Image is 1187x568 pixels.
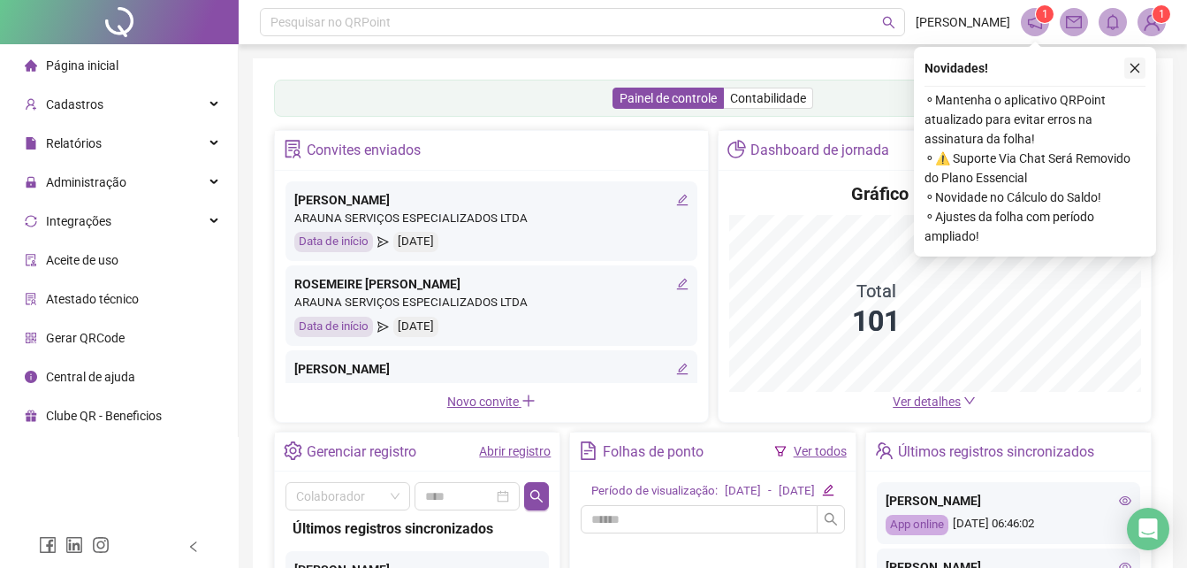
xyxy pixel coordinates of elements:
div: ARAUNA SERVIÇOS ESPECIALIZADOS LTDA [294,379,689,397]
div: ARAUNA SERVIÇOS ESPECIALIZADOS LTDA [294,210,689,228]
span: Contabilidade [730,91,806,105]
span: plus [521,394,536,408]
span: Integrações [46,214,111,228]
span: ⚬ Mantenha o aplicativo QRPoint atualizado para evitar erros na assinatura da folha! [924,90,1145,149]
span: edit [676,363,689,375]
span: search [529,489,544,503]
div: Convites enviados [307,135,421,165]
sup: Atualize o seu contato no menu Meus Dados [1153,5,1170,23]
div: App online [886,515,948,535]
div: [DATE] [779,482,815,501]
span: bell [1105,14,1121,30]
span: ⚬ Novidade no Cálculo do Saldo! [924,188,1145,207]
span: qrcode [25,332,37,344]
span: info-circle [25,371,37,383]
span: linkedin [65,536,83,554]
span: left [187,541,200,553]
span: Gerar QRCode [46,331,125,345]
div: Últimos registros sincronizados [898,437,1094,467]
span: eye [1119,495,1131,507]
span: Painel de controle [620,91,717,105]
span: close [1129,62,1141,74]
span: Atestado técnico [46,292,139,306]
span: ⚬ Ajustes da folha com período ampliado! [924,207,1145,246]
span: file [25,137,37,150]
span: [PERSON_NAME] [916,12,1010,32]
div: [DATE] [725,482,761,501]
span: edit [676,194,689,206]
span: Administração [46,175,126,189]
span: send [377,317,389,337]
div: Folhas de ponto [603,437,704,467]
div: [DATE] [393,232,438,252]
div: [PERSON_NAME] [294,359,689,379]
div: - [768,482,772,501]
span: Cadastros [46,97,103,111]
span: filter [774,445,787,457]
div: Últimos registros sincronizados [293,518,542,540]
sup: 1 [1036,5,1054,23]
span: Ver detalhes [893,395,961,409]
a: Ver todos [794,444,847,458]
div: ARAUNA SERVIÇOS ESPECIALIZADOS LTDA [294,294,689,312]
div: Dashboard de jornada [750,135,889,165]
span: down [963,395,976,407]
h4: Gráfico [851,181,909,206]
span: 1 [1159,8,1165,20]
div: Open Intercom Messenger [1127,508,1169,550]
span: file-text [579,441,597,460]
span: Novidades ! [924,58,988,78]
img: 39591 [1138,9,1165,35]
div: Gerenciar registro [307,437,416,467]
div: Data de início [294,232,373,252]
span: send [377,232,389,252]
span: audit [25,254,37,266]
span: pie-chart [727,140,746,158]
div: [PERSON_NAME] [886,491,1131,510]
div: [DATE] 06:46:02 [886,515,1131,535]
div: [DATE] [393,317,438,337]
span: notification [1027,14,1043,30]
span: search [824,512,838,526]
span: 1 [1042,8,1048,20]
a: Ver detalhes down [893,395,976,409]
span: Página inicial [46,58,118,73]
a: Abrir registro [479,444,551,458]
span: instagram [92,536,110,554]
span: mail [1066,14,1082,30]
span: facebook [39,536,57,554]
div: Data de início [294,317,373,337]
span: team [875,441,894,460]
div: ROSEMEIRE [PERSON_NAME] [294,274,689,294]
span: search [882,16,895,29]
span: home [25,59,37,72]
span: Central de ajuda [46,370,135,384]
span: user-add [25,98,37,111]
div: Período de visualização: [591,482,718,501]
span: sync [25,215,37,227]
span: Clube QR - Beneficios [46,409,162,423]
span: Aceite de uso [46,253,118,267]
span: Novo convite [447,395,536,409]
span: gift [25,410,37,422]
div: [PERSON_NAME] [294,190,689,210]
span: lock [25,176,37,188]
span: solution [25,293,37,305]
span: setting [284,441,302,460]
span: Relatórios [46,136,102,150]
span: ⚬ ⚠️ Suporte Via Chat Será Removido do Plano Essencial [924,149,1145,188]
span: edit [676,278,689,290]
span: edit [822,484,833,495]
span: solution [284,140,302,158]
